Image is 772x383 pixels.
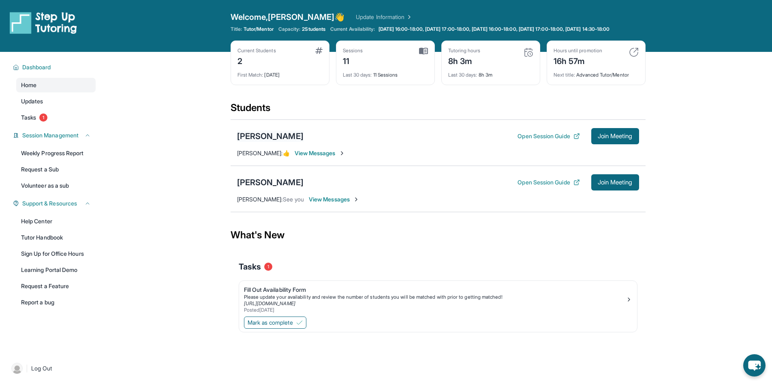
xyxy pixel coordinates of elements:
[343,72,372,78] span: Last 30 days :
[315,47,323,54] img: card
[419,47,428,55] img: card
[16,279,96,293] a: Request a Feature
[31,364,52,372] span: Log Out
[231,11,345,23] span: Welcome, [PERSON_NAME] 👋
[353,196,359,203] img: Chevron-Right
[16,246,96,261] a: Sign Up for Office Hours
[21,113,36,122] span: Tasks
[22,63,51,71] span: Dashboard
[11,363,23,374] img: user-img
[237,47,276,54] div: Current Students
[22,199,77,208] span: Support & Resources
[296,319,303,326] img: Mark as complete
[16,110,96,125] a: Tasks1
[10,11,77,34] img: logo
[309,195,359,203] span: View Messages
[591,174,639,190] button: Join Meeting
[39,113,47,122] span: 1
[237,54,276,67] div: 2
[244,286,626,294] div: Fill Out Availability Form
[231,26,242,32] span: Title:
[26,364,28,373] span: |
[237,131,304,142] div: [PERSON_NAME]
[22,131,79,139] span: Session Management
[283,196,304,203] span: See you
[524,47,533,57] img: card
[16,178,96,193] a: Volunteer as a sub
[278,26,301,32] span: Capacity:
[598,134,633,139] span: Join Meeting
[629,47,639,57] img: card
[302,26,325,32] span: 2 Students
[404,13,413,21] img: Chevron Right
[239,261,261,272] span: Tasks
[16,146,96,160] a: Weekly Progress Report
[330,26,375,32] span: Current Availability:
[16,214,96,229] a: Help Center
[237,196,283,203] span: [PERSON_NAME] :
[448,67,533,78] div: 8h 3m
[16,162,96,177] a: Request a Sub
[8,359,96,377] a: |Log Out
[295,149,345,157] span: View Messages
[448,72,477,78] span: Last 30 days :
[591,128,639,144] button: Join Meeting
[16,230,96,245] a: Tutor Handbook
[343,67,428,78] div: 11 Sessions
[237,150,283,156] span: [PERSON_NAME] :
[248,319,293,327] span: Mark as complete
[237,72,263,78] span: First Match :
[377,26,612,32] a: [DATE] 16:00-18:00, [DATE] 17:00-18:00, [DATE] 16:00-18:00, [DATE] 17:00-18:00, [DATE] 14:30-18:00
[743,354,766,377] button: chat-button
[244,294,626,300] div: Please update your availability and review the number of students you will be matched with prior ...
[244,26,274,32] span: Tutor/Mentor
[244,300,295,306] a: [URL][DOMAIN_NAME]
[264,263,272,271] span: 1
[231,101,646,119] div: Students
[16,295,96,310] a: Report a bug
[237,67,323,78] div: [DATE]
[554,54,602,67] div: 16h 57m
[554,67,639,78] div: Advanced Tutor/Mentor
[379,26,610,32] span: [DATE] 16:00-18:00, [DATE] 17:00-18:00, [DATE] 16:00-18:00, [DATE] 17:00-18:00, [DATE] 14:30-18:00
[16,263,96,277] a: Learning Portal Demo
[356,13,413,21] a: Update Information
[283,150,290,156] span: 👍
[448,47,481,54] div: Tutoring hours
[244,317,306,329] button: Mark as complete
[554,72,575,78] span: Next title :
[19,63,91,71] button: Dashboard
[339,150,345,156] img: Chevron-Right
[244,307,626,313] div: Posted [DATE]
[231,217,646,253] div: What's New
[16,94,96,109] a: Updates
[21,81,36,89] span: Home
[19,199,91,208] button: Support & Resources
[239,281,637,315] a: Fill Out Availability FormPlease update your availability and review the number of students you w...
[343,47,363,54] div: Sessions
[448,54,481,67] div: 8h 3m
[518,178,580,186] button: Open Session Guide
[237,177,304,188] div: [PERSON_NAME]
[16,78,96,92] a: Home
[598,180,633,185] span: Join Meeting
[343,54,363,67] div: 11
[518,132,580,140] button: Open Session Guide
[554,47,602,54] div: Hours until promotion
[19,131,91,139] button: Session Management
[21,97,43,105] span: Updates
